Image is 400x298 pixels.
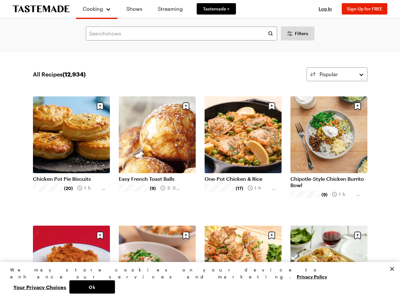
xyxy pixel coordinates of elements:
button: Close [385,262,399,276]
button: Sign Up for FREE [342,3,387,15]
button: Save recipe [266,100,278,112]
a: Tastemade + [197,3,236,15]
a: To Tastemade Home Page [13,5,70,13]
button: Desktop filters [281,27,314,40]
span: All Recipes [33,70,86,79]
button: Ok [69,280,115,294]
button: Save recipe [180,229,192,241]
button: Popular [307,67,367,81]
span: Sign Up for FREE [347,6,382,11]
div: We may store cookies on your device to enhance our services and marketing. [10,266,384,280]
button: Your Privacy Choices [10,280,69,294]
span: Filters [295,30,308,37]
a: One-Pot Chicken & Rice [205,176,282,182]
a: Chicken Pot Pie Biscuits [33,176,110,182]
div: Privacy [10,266,384,294]
button: Log In [313,6,338,12]
button: Save recipe [266,229,278,241]
span: Popular [320,70,338,78]
button: Save recipe [94,229,106,241]
span: Cooking [83,6,103,12]
button: Save recipe [180,100,192,112]
span: ( 12,934 ) [63,71,86,78]
button: Save recipe [352,100,364,112]
a: More information about your privacy, opens in a new tab [297,273,327,279]
button: Save recipe [94,100,106,112]
a: Chipotle-Style Chicken Burrito Bowl [290,176,367,188]
button: Save recipe [352,229,364,241]
a: Easy French Toast Balls [119,176,196,182]
button: Cooking [82,3,111,15]
span: Log In [319,6,332,11]
span: Tastemade + [203,6,230,12]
